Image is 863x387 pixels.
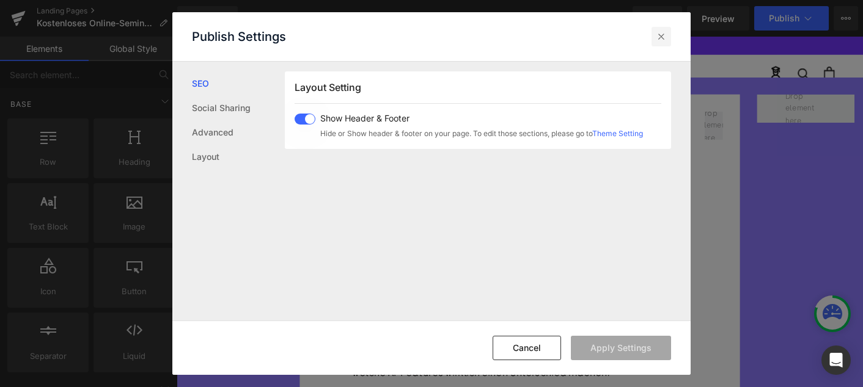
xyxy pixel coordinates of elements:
[139,32,482,47] nav: Hauptmenü
[192,120,285,145] a: Advanced
[493,336,561,360] button: Cancel
[382,33,482,45] a: UnternehmenslösungenUnternehmenslösungen
[252,117,487,135] font: 3 einfache Tipps zu mehr Effizienz
[189,298,551,371] div: In diesem kostenlosen 60-minütigen Online-Seminar zeigt dir [PERSON_NAME] praxisnah, wie du mit i...
[295,81,361,93] span: Layout Setting
[139,33,210,45] a: WeiterbildungenWeiterbildungen
[309,98,431,116] font: Marketing mit KI:
[821,345,851,375] div: Open Intercom Messenger
[192,71,285,96] a: SEO
[571,336,671,360] button: Apply Settings
[320,114,643,123] span: Show Header & Footer
[189,81,551,95] h5: KOSTENLOSES OMR ONLINE-SEMINAR
[321,142,418,157] font: [DATE] | 11 - 12 Uhr
[320,128,643,139] span: Hide or Show header & footer on your page. To edit those sections, please go to
[189,225,551,280] div: Künstliche Intelligenz verändert das Marketing schneller als je zuvor! Doch wie lässt sich diese ...
[192,29,286,44] p: Publish Settings
[592,129,643,138] a: Theme Setting
[192,145,285,169] a: Layout
[192,96,285,120] a: Social Sharing
[669,33,682,46] a: Suche
[697,32,709,46] a: Warenkorb öffnen
[31,34,116,44] img: Omr_education_Logo
[236,33,356,45] a: Geförderte Weiterbildungen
